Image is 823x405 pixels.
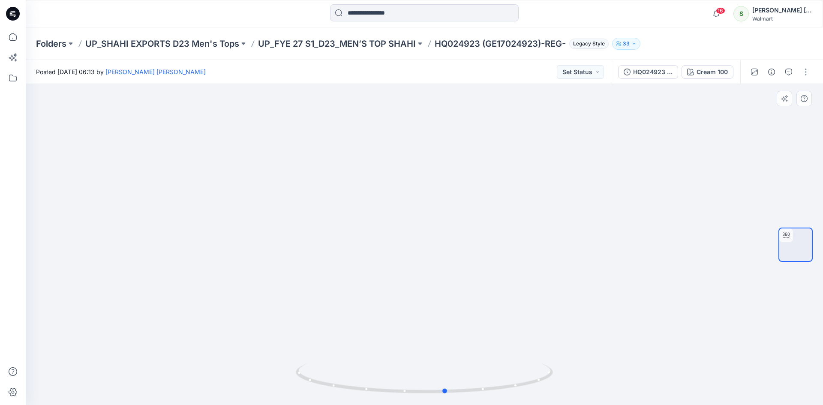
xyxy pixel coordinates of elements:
button: Details [765,65,778,79]
div: Cream 100 [697,67,728,77]
div: [PERSON_NAME] ​[PERSON_NAME] [752,5,812,15]
a: UP_SHAHI EXPORTS D23 Men's Tops [85,38,239,50]
span: Legacy Style [569,39,609,49]
span: Posted [DATE] 06:13 by [36,67,206,76]
button: Cream 100 [682,65,733,79]
p: 33 [623,39,630,48]
div: HQ024923 (GE17024923)-REG- [633,67,673,77]
span: 16 [716,7,725,14]
div: Walmart [752,15,812,22]
a: [PERSON_NAME] ​[PERSON_NAME] [105,68,206,75]
div: S​ [733,6,749,21]
p: HQ024923 (GE17024923)-REG- [435,38,566,50]
button: HQ024923 (GE17024923)-REG- [618,65,678,79]
a: UP_FYE 27 S1_D23_MEN’S TOP SHAHI [258,38,416,50]
button: Legacy Style [566,38,609,50]
button: 33 [612,38,640,50]
a: Folders [36,38,66,50]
